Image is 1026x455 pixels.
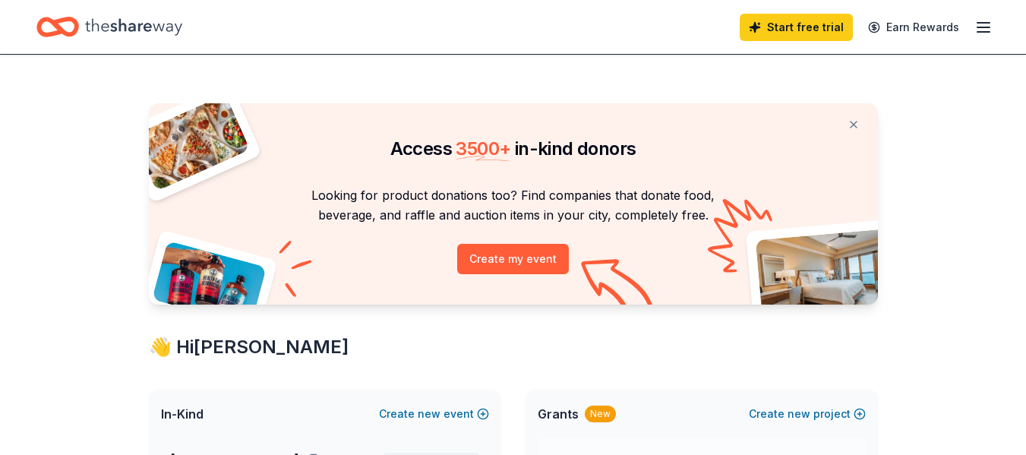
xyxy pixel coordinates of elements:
[585,406,616,422] div: New
[538,405,579,423] span: Grants
[859,14,968,41] a: Earn Rewards
[457,244,569,274] button: Create my event
[740,14,853,41] a: Start free trial
[131,94,250,191] img: Pizza
[379,405,489,423] button: Createnewevent
[149,335,878,359] div: 👋 Hi [PERSON_NAME]
[167,185,860,226] p: Looking for product donations too? Find companies that donate food, beverage, and raffle and auct...
[36,9,182,45] a: Home
[581,259,657,316] img: Curvy arrow
[390,137,636,160] span: Access in-kind donors
[456,137,510,160] span: 3500 +
[418,405,440,423] span: new
[161,405,204,423] span: In-Kind
[788,405,810,423] span: new
[749,405,866,423] button: Createnewproject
